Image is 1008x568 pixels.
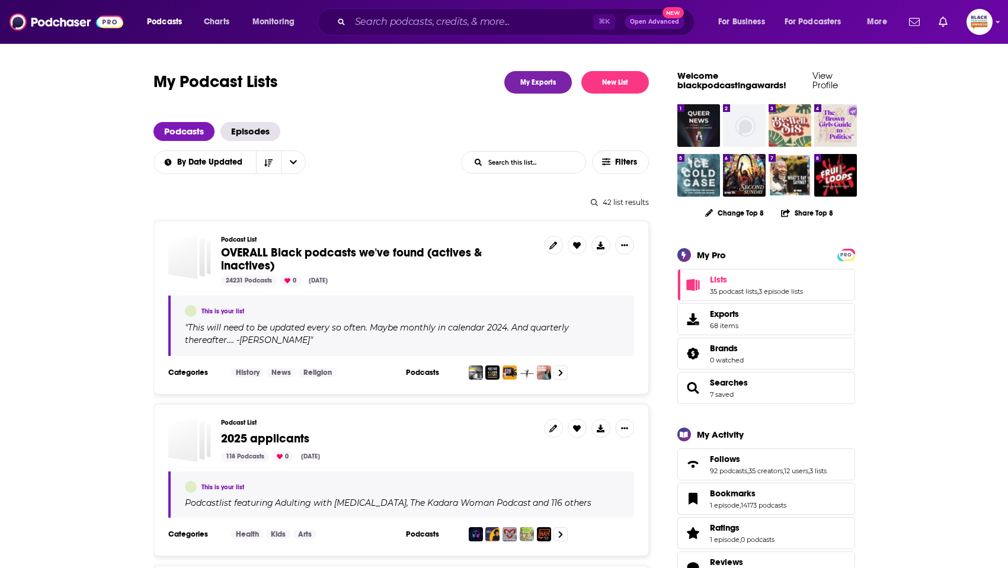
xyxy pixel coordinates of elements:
[329,8,706,36] div: Search podcasts, credits, & more...
[710,343,738,354] span: Brands
[710,522,775,533] a: Ratings
[256,151,281,174] button: Sort Direction
[677,269,855,301] span: Lists
[741,535,775,544] a: 0 podcasts
[867,14,887,30] span: More
[407,498,408,508] span: ,
[677,338,855,370] span: Brands
[780,201,834,224] button: Share Top 8
[681,380,705,396] a: Searches
[697,429,744,440] div: My Activity
[710,454,827,464] a: Follows
[934,12,952,32] a: Show notifications dropdown
[503,365,517,380] img: The Black Picture Podcast
[410,498,531,508] h4: The Kadara Woman Podcast
[615,236,634,255] button: Show More Button
[710,390,734,399] a: 7 saved
[503,527,517,541] img: The Sex, Porn & Love Addiction Podcast
[280,275,301,286] div: 0
[625,15,684,29] button: Open AdvancedNew
[967,9,993,35] button: Show profile menu
[681,456,705,473] a: Follows
[196,12,236,31] a: Charts
[677,104,720,147] img: Queer News
[221,246,535,272] a: OVERALL Black podcasts we've found (actives & inactives)
[168,368,222,377] h3: Categories
[710,535,740,544] a: 1 episode
[677,517,855,549] span: Ratings
[504,71,572,94] a: My Exports
[967,9,993,35] img: User Profile
[710,287,757,296] a: 35 podcast lists
[267,368,296,377] a: News
[677,154,720,197] img: Ice Cold Case
[201,483,244,491] a: This is your list
[281,151,306,174] button: open menu
[304,275,332,286] div: [DATE]
[740,501,741,509] span: ,
[681,490,705,507] a: Bookmarks
[244,12,310,31] button: open menu
[520,527,534,541] img: What's Poppin' Penny?
[723,104,766,147] img: missing-image.png
[177,158,247,166] span: By Date Updated
[681,345,705,362] a: Brands
[266,530,290,539] a: Kids
[814,104,857,147] img: The Brown Girls Guide to Politics
[859,12,902,31] button: open menu
[485,365,500,380] img: Who's Who In Black Hollywood with Adell Henderson
[537,527,551,541] img: Not All Hood (NAH) with Malcolm-Jamal Warner & Candace Kelley
[814,154,857,197] a: Fruitloops: Serial Killers of Color
[748,467,783,475] a: 35 creators
[723,154,766,197] img: Second Sunday
[469,527,483,541] img: Adulting with Autism
[147,14,182,30] span: Podcasts
[231,368,264,377] a: History
[967,9,993,35] span: Logged in as blackpodcastingawards
[697,249,726,261] div: My Pro
[710,322,739,330] span: 68 items
[710,467,747,475] a: 92 podcasts
[710,488,786,499] a: Bookmarks
[485,527,500,541] img: The Kadara Woman Podcast
[677,372,855,404] span: Searches
[221,451,269,462] div: 118 Podcasts
[185,322,569,345] span: " "
[710,557,779,567] a: Reviews
[9,11,123,33] img: Podchaser - Follow, Share and Rate Podcasts
[710,309,739,319] span: Exports
[185,498,620,508] div: Podcast list featuring
[350,12,593,31] input: Search podcasts, credits, & more...
[710,377,748,388] a: Searches
[168,236,212,279] a: OVERALL Black podcasts we've found (actives & inactives)
[839,249,853,258] a: PRO
[710,12,780,31] button: open menu
[272,451,293,462] div: 0
[406,368,459,377] h3: Podcasts
[299,368,337,377] a: Religion
[168,530,222,539] h3: Categories
[408,498,531,508] a: The Kadara Woman Podcast
[710,454,740,464] span: Follows
[615,158,639,166] span: Filters
[615,419,634,438] button: Show More Button
[677,70,786,91] a: Welcome blackpodcastingawards!
[139,12,197,31] button: open menu
[153,122,215,141] a: Podcasts
[740,535,741,544] span: ,
[533,498,591,508] p: and 116 others
[220,122,280,141] a: Episodes
[710,356,744,364] a: 0 watched
[677,448,855,480] span: Follows
[273,498,407,508] a: Adulting with [MEDICAL_DATA]
[168,419,212,462] span: 2025 applicants
[777,12,859,31] button: open menu
[809,467,827,475] a: 3 lists
[185,322,569,345] span: This will need to be updated every so often. Maybe monthly in calendar 2024. And quarterly therea...
[221,431,309,446] span: 2025 applicants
